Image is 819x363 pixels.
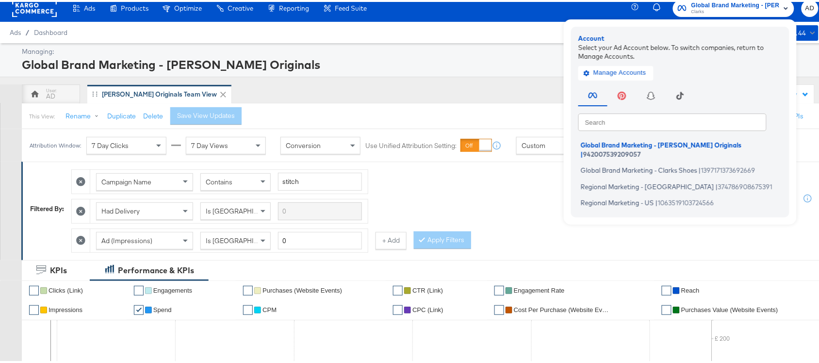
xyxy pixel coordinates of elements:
[662,284,672,294] a: ✔
[393,284,403,294] a: ✔
[412,304,443,312] span: CPC (Link)
[49,285,83,292] span: Clicks (Link)
[262,285,342,292] span: Purchases (Website Events)
[393,303,403,313] a: ✔
[46,90,55,99] div: AD
[494,303,504,313] a: ✔
[581,197,654,205] span: Regional Marketing - US
[118,263,194,274] div: Performance & KPIs
[22,54,816,71] div: Global Brand Marketing - [PERSON_NAME] Originals
[22,45,816,54] div: Managing:
[29,303,39,313] a: ✔
[581,181,714,188] span: Regional Marketing - [GEOGRAPHIC_DATA]
[681,285,700,292] span: Reach
[699,165,701,172] span: |
[206,176,232,184] span: Contains
[153,304,172,312] span: Spend
[243,303,253,313] a: ✔
[92,89,98,95] div: Drag to reorder tab
[84,2,95,10] span: Ads
[412,285,443,292] span: CTR (Link)
[578,41,782,59] div: Select your Ad Account below. To switch companies, return to Manage Accounts.
[10,27,21,34] span: Ads
[514,285,565,292] span: Engagement Rate
[34,27,67,34] a: Dashboard
[279,2,309,10] span: Reporting
[701,165,755,172] span: 1397171373692669
[805,1,815,12] span: AD
[376,230,407,247] button: + Add
[174,2,202,10] span: Optimize
[335,2,367,10] span: Feed Suite
[206,205,280,214] span: Is [GEOGRAPHIC_DATA]
[29,111,55,118] div: This View:
[691,6,780,14] span: Clarks
[134,284,144,294] a: ✔
[243,284,253,294] a: ✔
[494,284,504,294] a: ✔
[101,234,152,243] span: Ad (Impressions)
[50,263,67,274] div: KPIs
[662,303,672,313] a: ✔
[365,139,457,148] label: Use Unified Attribution Setting:
[655,197,658,205] span: |
[286,139,321,148] span: Conversion
[101,205,140,214] span: Had Delivery
[191,139,228,148] span: 7 Day Views
[681,304,778,312] span: Purchases Value (Website Events)
[206,234,280,243] span: Is [GEOGRAPHIC_DATA]
[101,176,151,184] span: Campaign Name
[583,148,641,156] span: 942007539209057
[581,165,697,172] span: Global Brand Marketing - Clarks Shoes
[228,2,253,10] span: Creative
[514,304,611,312] span: Cost Per Purchase (Website Events)
[30,202,64,212] div: Filtered By:
[278,171,362,189] input: Enter a search term
[143,110,163,119] button: Delete
[658,197,714,205] span: 1063519103724566
[716,181,718,188] span: |
[586,66,646,77] span: Manage Accounts
[29,140,82,147] div: Attribution Window:
[578,64,654,78] button: Manage Accounts
[29,284,39,294] a: ✔
[134,303,144,313] a: ✔
[581,139,742,147] span: Global Brand Marketing - [PERSON_NAME] Originals
[107,110,136,119] button: Duplicate
[49,304,82,312] span: Impressions
[92,139,129,148] span: 7 Day Clicks
[278,200,362,218] input: Enter a search term
[262,304,277,312] span: CPM
[578,32,782,41] div: Account
[522,139,545,148] span: Custom
[59,106,109,123] button: Rename
[581,148,583,156] span: |
[775,23,819,39] button: £145.44
[153,285,192,292] span: Engagements
[102,88,217,97] div: [PERSON_NAME] Originals Team View
[278,230,362,248] input: Enter a number
[718,181,772,188] span: 374786908675391
[121,2,148,10] span: Products
[21,27,34,34] span: /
